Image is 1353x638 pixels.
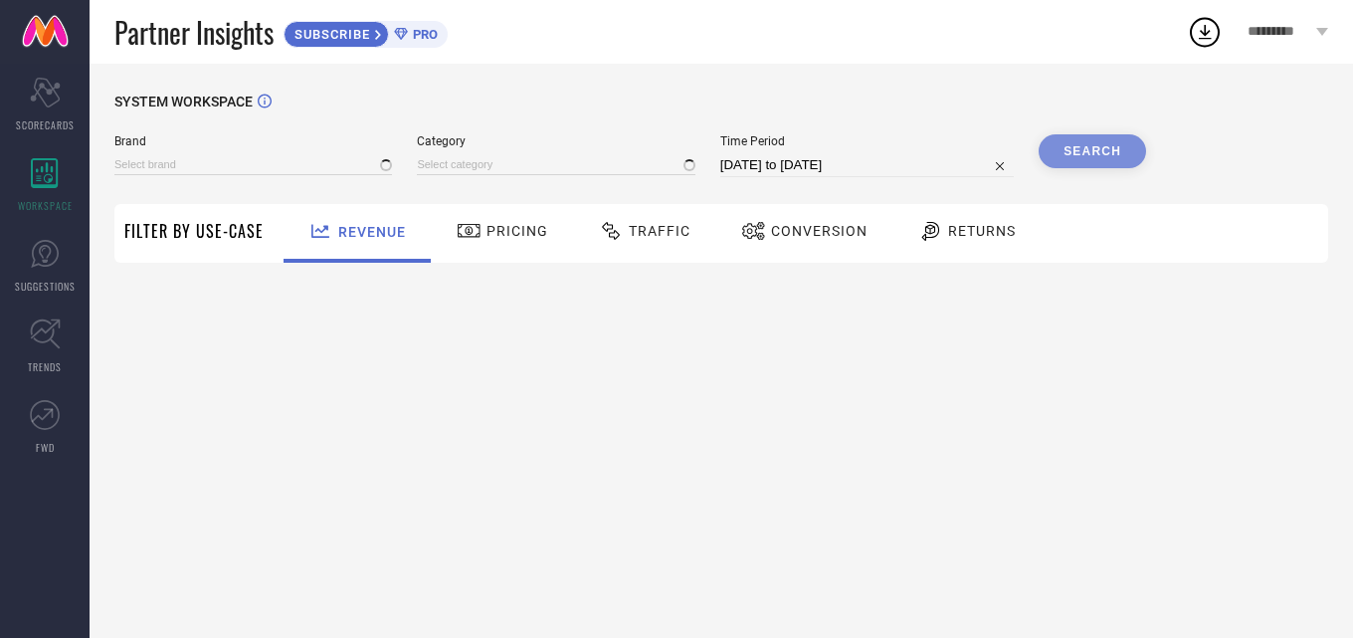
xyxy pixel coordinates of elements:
[1187,14,1223,50] div: Open download list
[417,134,694,148] span: Category
[28,359,62,374] span: TRENDS
[124,219,264,243] span: Filter By Use-Case
[417,154,694,175] input: Select category
[36,440,55,455] span: FWD
[285,27,375,42] span: SUBSCRIBE
[114,94,253,109] span: SYSTEM WORKSPACE
[408,27,438,42] span: PRO
[18,198,73,213] span: WORKSPACE
[629,223,690,239] span: Traffic
[114,134,392,148] span: Brand
[948,223,1016,239] span: Returns
[284,16,448,48] a: SUBSCRIBEPRO
[720,153,1014,177] input: Select time period
[114,154,392,175] input: Select brand
[720,134,1014,148] span: Time Period
[114,12,274,53] span: Partner Insights
[15,279,76,294] span: SUGGESTIONS
[771,223,868,239] span: Conversion
[338,224,406,240] span: Revenue
[486,223,548,239] span: Pricing
[16,117,75,132] span: SCORECARDS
